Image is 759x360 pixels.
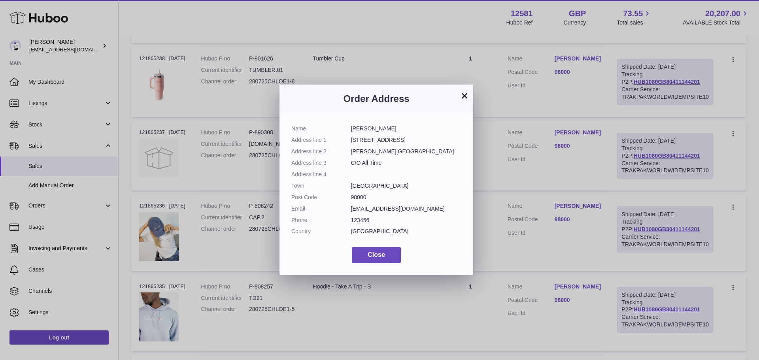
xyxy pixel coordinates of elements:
[291,148,351,155] dt: Address line 2
[291,159,351,167] dt: Address line 3
[351,228,462,235] dd: [GEOGRAPHIC_DATA]
[352,247,401,263] button: Close
[291,205,351,213] dt: Email
[291,125,351,132] dt: Name
[291,171,351,178] dt: Address line 4
[351,182,462,190] dd: [GEOGRAPHIC_DATA]
[351,136,462,144] dd: [STREET_ADDRESS]
[351,159,462,167] dd: C/O All Time
[291,228,351,235] dt: Country
[351,194,462,201] dd: 98000
[368,251,385,258] span: Close
[291,136,351,144] dt: Address line 1
[351,125,462,132] dd: [PERSON_NAME]
[351,217,462,224] dd: 123456
[291,217,351,224] dt: Phone
[351,205,462,213] dd: [EMAIL_ADDRESS][DOMAIN_NAME]
[291,92,461,105] h3: Order Address
[460,91,469,100] button: ×
[291,194,351,201] dt: Post Code
[351,148,462,155] dd: [PERSON_NAME][GEOGRAPHIC_DATA]
[291,182,351,190] dt: Town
